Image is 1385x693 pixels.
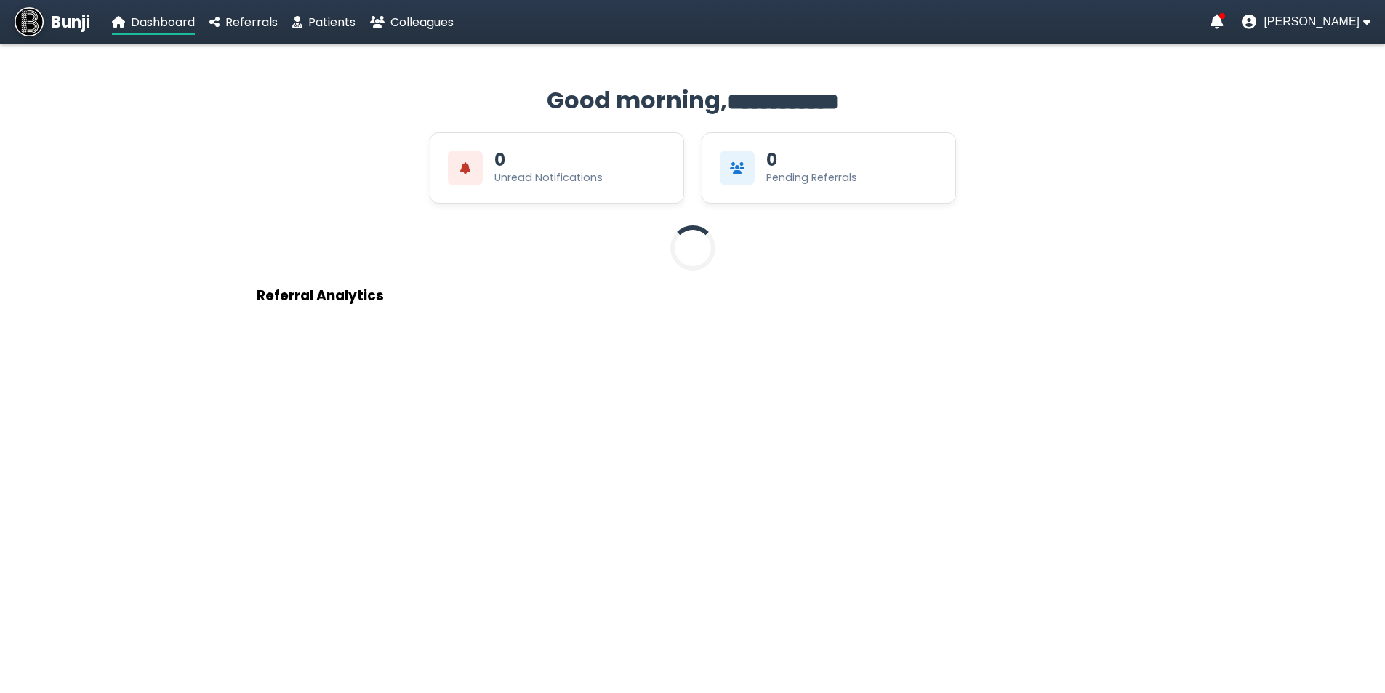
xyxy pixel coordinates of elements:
div: 0 [766,151,777,169]
h2: Good morning, [257,83,1129,118]
a: Notifications [1211,15,1224,29]
a: Patients [292,13,356,31]
a: Dashboard [112,13,195,31]
div: View Pending Referrals [702,132,956,204]
div: Unread Notifications [494,170,603,185]
span: Dashboard [131,14,195,31]
span: Bunji [51,10,90,34]
h3: Referral Analytics [257,285,1129,306]
a: Colleagues [370,13,454,31]
img: Bunji Dental Referral Management [15,7,44,36]
div: Pending Referrals [766,170,857,185]
a: Referrals [209,13,278,31]
span: Referrals [225,14,278,31]
a: Bunji [15,7,90,36]
span: [PERSON_NAME] [1264,15,1360,28]
button: User menu [1242,15,1370,29]
span: Colleagues [390,14,454,31]
div: 0 [494,151,505,169]
span: Patients [308,14,356,31]
div: View Unread Notifications [430,132,684,204]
